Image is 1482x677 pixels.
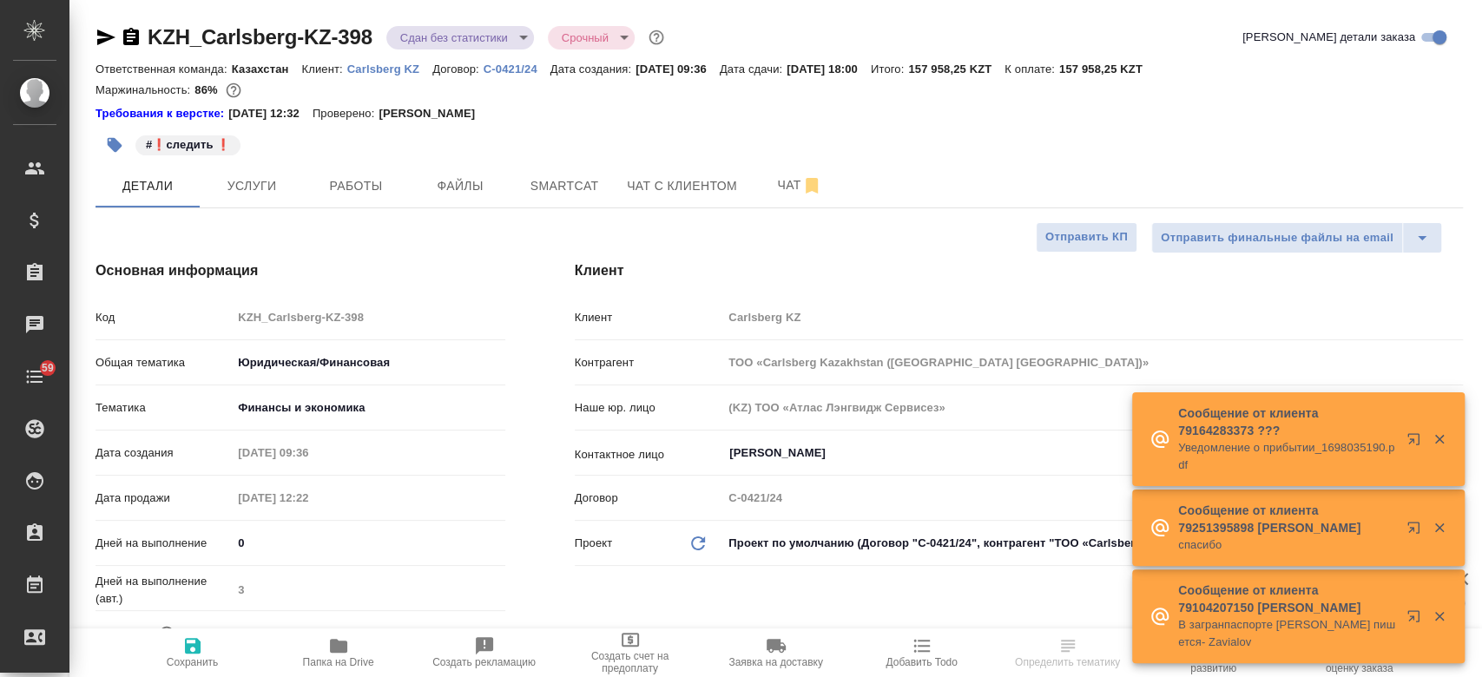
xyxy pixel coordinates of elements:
[232,305,504,330] input: Пустое поле
[96,444,232,462] p: Дата создания
[575,446,723,463] p: Контактное лицо
[1178,536,1395,554] p: спасибо
[418,175,502,197] span: Файлы
[1036,222,1137,253] button: Отправить КП
[146,136,230,154] p: #❗следить ❗
[386,26,534,49] div: Сдан без статистики
[31,359,64,377] span: 59
[995,628,1141,677] button: Определить тематику
[722,350,1463,375] input: Пустое поле
[787,62,871,76] p: [DATE] 18:00
[232,621,384,646] input: ✎ Введи что-нибудь
[148,25,372,49] a: KZH_Carlsberg-KZ-398
[1161,228,1393,248] span: Отправить финальные файлы на email
[575,490,723,507] p: Договор
[232,440,384,465] input: Пустое поле
[96,535,232,552] p: Дней на выполнение
[550,62,636,76] p: Дата создания:
[1015,656,1120,668] span: Определить тематику
[575,535,613,552] p: Проект
[134,136,242,151] span: ❗следить ❗
[722,529,1463,558] div: Проект по умолчанию (Договор "С-0421/24", контрагент "ТОО «Carlsberg Kazakhstan ([GEOGRAPHIC_DATA...
[1421,608,1457,624] button: Закрыть
[886,656,957,668] span: Добавить Todo
[301,62,346,76] p: Клиент:
[645,26,668,49] button: Доп статусы указывают на важность/срочность заказа
[379,105,488,122] p: [PERSON_NAME]
[849,628,995,677] button: Добавить Todo
[232,530,504,555] input: ✎ Введи что-нибудь
[484,61,550,76] a: С-0421/24
[636,62,720,76] p: [DATE] 09:36
[557,628,703,677] button: Создать счет на предоплату
[232,62,302,76] p: Казахстан
[758,174,841,196] span: Чат
[1421,431,1457,447] button: Закрыть
[908,62,1004,76] p: 157 958,25 KZT
[1396,510,1438,552] button: Открыть в новой вкладке
[575,309,723,326] p: Клиент
[96,126,134,164] button: Добавить тэг
[96,399,232,417] p: Тематика
[232,577,504,602] input: Пустое поле
[96,490,232,507] p: Дата продажи
[484,62,550,76] p: С-0421/24
[1396,599,1438,641] button: Открыть в новой вкладке
[266,628,412,677] button: Папка на Drive
[96,354,232,371] p: Общая тематика
[1059,62,1156,76] p: 157 958,25 KZT
[121,27,142,48] button: Скопировать ссылку
[1242,29,1415,46] span: [PERSON_NAME] детали заказа
[523,175,606,197] span: Smartcat
[96,573,232,608] p: Дней на выполнение (авт.)
[432,62,484,76] p: Договор:
[194,83,221,96] p: 86%
[4,355,65,398] a: 59
[557,30,614,45] button: Срочный
[412,628,557,677] button: Создать рекламацию
[1396,422,1438,463] button: Открыть в новой вкладке
[1045,227,1128,247] span: Отправить КП
[575,399,723,417] p: Наше юр. лицо
[722,395,1463,420] input: Пустое поле
[720,62,787,76] p: Дата сдачи:
[313,105,379,122] p: Проверено:
[1178,502,1395,536] p: Сообщение от клиента 79251395898 [PERSON_NAME]
[210,175,293,197] span: Услуги
[222,79,245,102] button: 2963.81 RUB;
[568,650,693,674] span: Создать счет на предоплату
[728,656,822,668] span: Заявка на доставку
[232,485,384,510] input: Пустое поле
[96,105,228,122] div: Нажми, чтобы открыть папку с инструкцией
[96,27,116,48] button: Скопировать ссылку для ЯМессенджера
[232,393,504,423] div: Финансы и экономика
[96,309,232,326] p: Код
[96,625,155,642] p: Дата сдачи
[96,62,232,76] p: Ответственная команда:
[722,485,1463,510] input: Пустое поле
[1178,404,1395,439] p: Сообщение от клиента 79164283373 ???
[303,656,374,668] span: Папка на Drive
[1178,439,1395,474] p: Уведомление о прибытии_1698035190.pdf
[1151,222,1442,253] div: split button
[314,175,398,197] span: Работы
[106,175,189,197] span: Детали
[96,83,194,96] p: Маржинальность:
[96,105,228,122] a: Требования к верстке:
[347,61,432,76] a: Carlsberg KZ
[801,175,822,196] svg: Отписаться
[232,348,504,378] div: Юридическая/Финансовая
[1421,520,1457,536] button: Закрыть
[703,628,849,677] button: Заявка на доставку
[228,105,313,122] p: [DATE] 12:32
[1004,62,1059,76] p: К оплате:
[96,260,505,281] h4: Основная информация
[627,175,737,197] span: Чат с клиентом
[155,622,178,645] button: Если добавить услуги и заполнить их объемом, то дата рассчитается автоматически
[167,656,219,668] span: Сохранить
[575,260,1463,281] h4: Клиент
[722,305,1463,330] input: Пустое поле
[871,62,908,76] p: Итого:
[395,30,513,45] button: Сдан без статистики
[1151,222,1403,253] button: Отправить финальные файлы на email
